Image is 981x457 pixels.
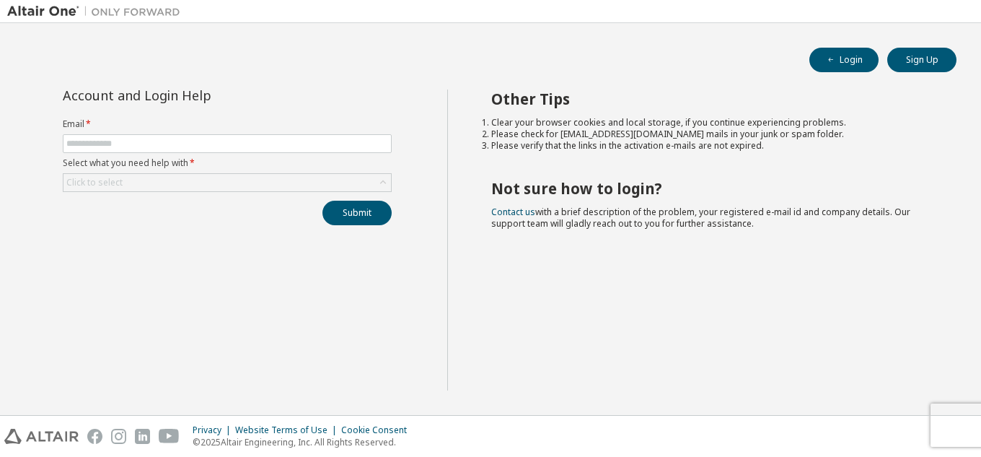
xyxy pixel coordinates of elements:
[66,177,123,188] div: Click to select
[491,179,931,198] h2: Not sure how to login?
[159,429,180,444] img: youtube.svg
[322,201,392,225] button: Submit
[63,90,326,101] div: Account and Login Help
[193,436,415,448] p: © 2025 Altair Engineering, Inc. All Rights Reserved.
[63,118,392,130] label: Email
[7,4,188,19] img: Altair One
[4,429,79,444] img: altair_logo.svg
[491,90,931,108] h2: Other Tips
[63,157,392,169] label: Select what you need help with
[491,206,535,218] a: Contact us
[491,140,931,152] li: Please verify that the links in the activation e-mails are not expired.
[63,174,391,191] div: Click to select
[341,425,415,436] div: Cookie Consent
[491,117,931,129] li: Clear your browser cookies and local storage, if you continue experiencing problems.
[111,429,126,444] img: instagram.svg
[887,48,956,72] button: Sign Up
[491,206,910,230] span: with a brief description of the problem, your registered e-mail id and company details. Our suppo...
[491,129,931,140] li: Please check for [EMAIL_ADDRESS][DOMAIN_NAME] mails in your junk or spam folder.
[235,425,341,436] div: Website Terms of Use
[87,429,102,444] img: facebook.svg
[135,429,150,444] img: linkedin.svg
[193,425,235,436] div: Privacy
[809,48,879,72] button: Login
